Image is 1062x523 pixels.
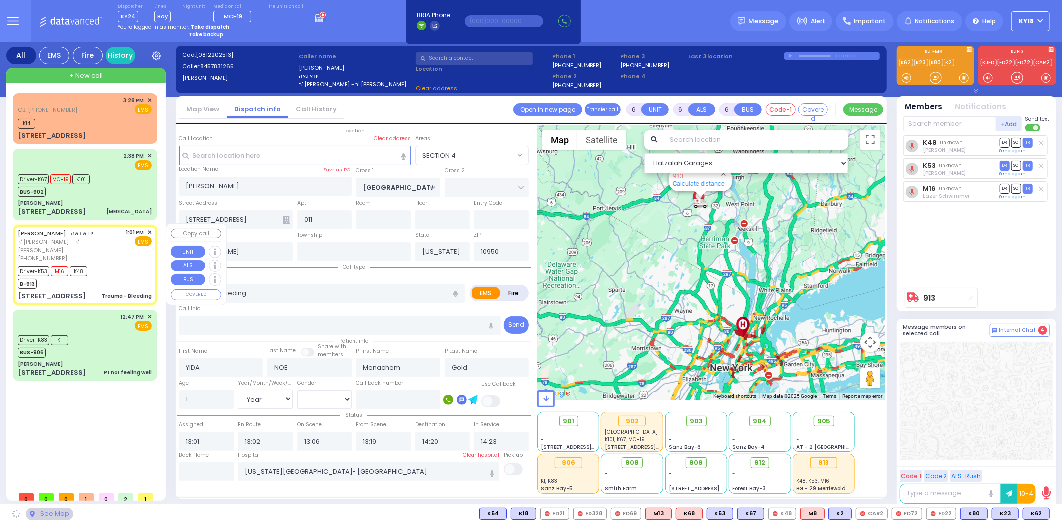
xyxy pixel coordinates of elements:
[1011,161,1021,170] span: SO
[1025,123,1041,132] label: Turn off text
[923,185,936,192] a: M16
[811,17,825,26] span: Alert
[18,291,86,301] div: [STREET_ADDRESS]
[1038,326,1047,335] span: 4
[541,428,544,436] span: -
[689,52,784,61] label: Last 3 location
[511,508,536,520] div: K18
[299,72,412,80] label: יודא נאה
[541,436,544,443] span: -
[999,327,1036,334] span: Internal Chat
[18,131,86,141] div: [STREET_ADDRESS]
[690,179,707,209] div: YIDA NOE
[71,229,94,237] span: יודא נאה
[445,167,465,175] label: Cross 2
[897,49,974,56] label: KJ EMS...
[828,508,852,520] div: BLS
[416,65,549,73] label: Location
[479,508,507,520] div: BLS
[996,116,1022,131] button: +Add
[106,47,135,64] a: History
[860,511,865,516] img: red-radio-icon.svg
[474,199,502,207] label: Entry Code
[500,287,528,299] label: Fire
[1000,148,1026,154] a: Send again
[573,508,607,520] div: FD328
[171,289,221,300] button: COVERED
[990,324,1050,337] button: Internal Chat 4
[860,332,880,352] button: Map camera controls
[992,508,1019,520] div: K23
[555,457,582,468] div: 906
[99,493,114,501] span: 0
[719,169,728,178] button: Close
[299,80,412,89] label: ר' [PERSON_NAME] - ר' [PERSON_NAME]
[356,347,389,355] label: P First Name
[944,59,954,66] a: K2
[620,61,670,69] label: [PHONE_NUMBER]
[356,167,374,175] label: Cross 1
[688,103,715,116] button: ALS
[615,511,620,516] img: red-radio-icon.svg
[903,324,990,337] h5: Message members on selected call
[797,428,800,436] span: -
[982,17,996,26] span: Help
[118,11,138,22] span: KY24
[768,508,796,520] div: K48
[1000,184,1010,193] span: DR
[552,81,601,89] label: [PHONE_NUMBER]
[79,493,94,501] span: 1
[798,103,828,116] button: Covered
[923,169,966,177] span: Hershel Lowy
[416,146,515,164] span: SECTION 4
[18,368,86,378] div: [STREET_ADDRESS]
[70,266,87,276] span: K48
[415,231,429,239] label: State
[118,4,143,10] label: Dispatcher
[39,47,69,64] div: EMS
[481,380,516,388] label: Use Callback
[673,172,683,180] a: 913
[135,236,152,246] span: EMS
[283,216,290,224] span: Other building occupants
[118,23,189,31] span: You're logged in as monitor.
[266,4,304,10] label: Fire units on call
[753,416,767,426] span: 904
[1000,194,1026,200] a: Send again
[69,71,103,81] span: + New call
[797,477,830,485] span: K48, K53, M16
[797,436,800,443] span: -
[154,11,171,22] span: Bay
[50,174,71,184] span: MCH19
[605,436,645,443] span: K101, K67, MCH19
[179,379,189,387] label: Age
[18,254,67,262] span: [PHONE_NUMBER]
[18,266,49,276] span: Driver-K53
[6,47,36,64] div: All
[191,23,229,31] strong: Take dispatch
[356,421,386,429] label: From Scene
[915,17,954,26] span: Notifications
[854,17,886,26] span: Important
[860,130,880,150] button: Toggle fullscreen view
[415,135,430,143] label: Areas
[734,317,752,337] div: New York Presbyterian Hospital- Columbia Campus
[171,260,205,272] button: ALS
[18,348,46,358] span: BUS-906
[126,229,144,236] span: 1:01 PM
[797,485,852,492] span: BG - 29 Merriewold S.
[299,64,412,72] label: [PERSON_NAME]
[817,416,830,426] span: 905
[1000,161,1010,170] span: DR
[905,101,943,113] button: Members
[416,52,533,65] input: Search a contact
[673,180,725,187] a: Calculate distance
[923,162,936,169] a: K53
[463,451,499,459] label: Clear hospital
[605,485,637,492] span: Smith Farm
[960,508,988,520] div: K80
[238,421,261,429] label: En Route
[39,493,54,501] span: 0
[828,508,852,520] div: K2
[1017,484,1036,504] button: 10-4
